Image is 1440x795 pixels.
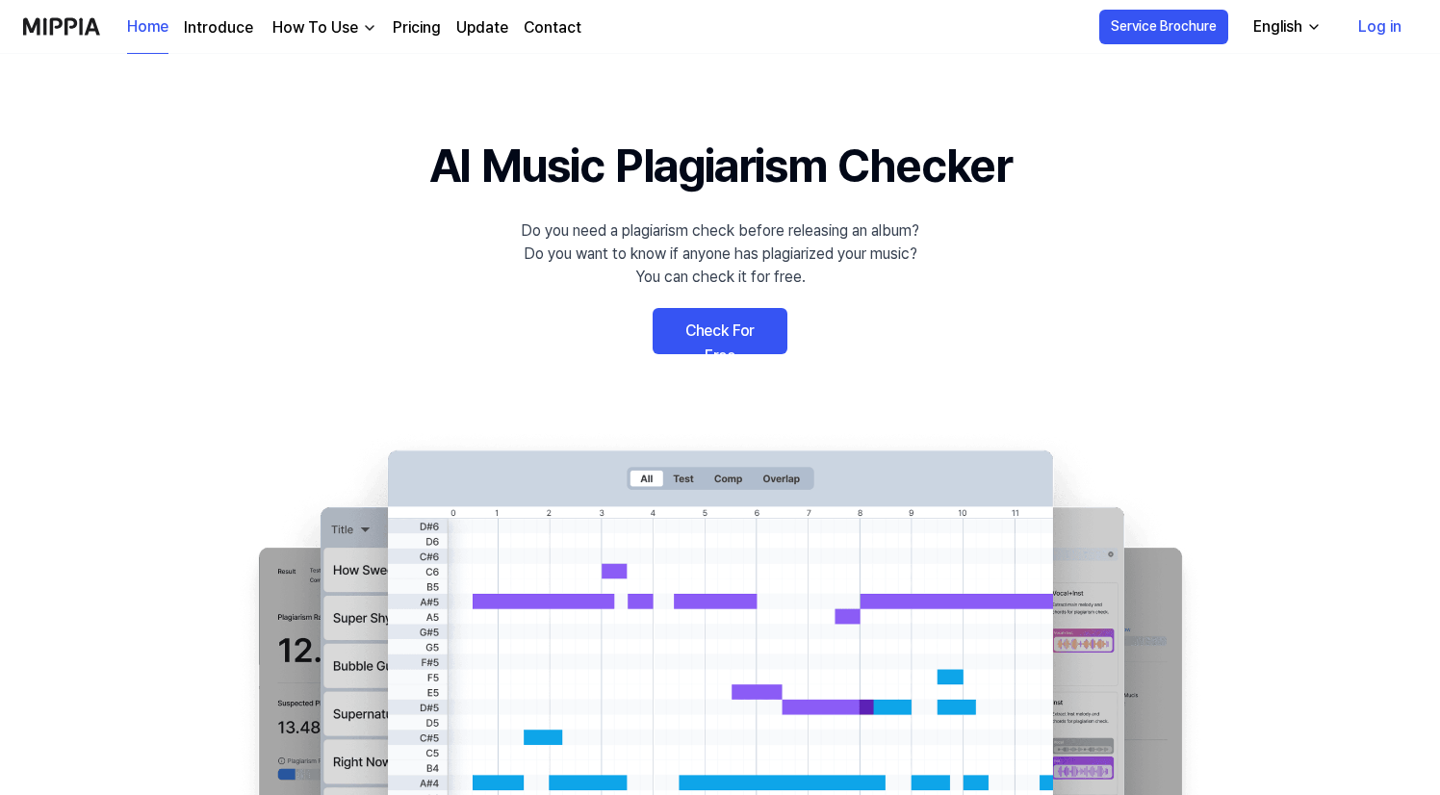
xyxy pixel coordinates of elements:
[524,16,581,39] a: Contact
[393,16,441,39] a: Pricing
[1099,10,1228,44] button: Service Brochure
[653,308,787,354] a: Check For Free
[184,16,253,39] a: Introduce
[269,16,362,39] div: How To Use
[269,16,377,39] button: How To Use
[127,1,168,54] a: Home
[1249,15,1306,38] div: English
[521,219,919,289] div: Do you need a plagiarism check before releasing an album? Do you want to know if anyone has plagi...
[456,16,508,39] a: Update
[429,131,1012,200] h1: AI Music Plagiarism Checker
[1238,8,1333,46] button: English
[362,20,377,36] img: down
